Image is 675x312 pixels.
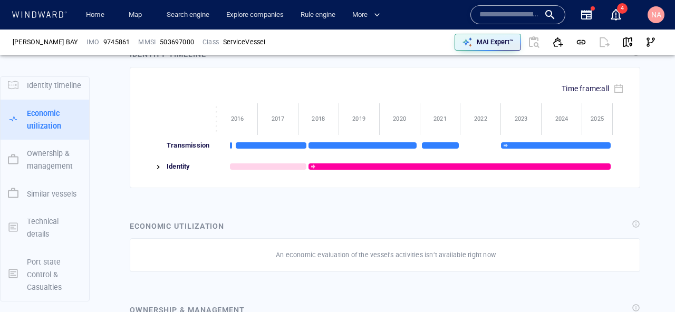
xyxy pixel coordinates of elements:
[27,188,76,200] p: Similar vessels
[154,163,162,171] img: svg+xml;base64,PHN2ZyB4bWxucz0iaHR0cDovL3d3dy53My5vcmcvMjAwMC9zdmciIHdpZHRoPSIyNCIgaGVpZ2h0PSIyNC...
[1,154,89,164] a: Ownership & management
[258,115,298,122] div: 2017
[610,8,622,21] div: Notification center
[542,115,582,122] div: 2024
[13,37,78,47] div: [PERSON_NAME] BAY
[477,37,514,47] p: MAI Expert™
[352,9,380,21] span: More
[546,31,570,54] button: Add to vessel list
[1,72,89,99] button: Identity timeline
[1,114,89,124] a: Economic utilization
[1,248,89,301] button: Port state Control & Casualties
[27,107,82,133] p: Economic utilization
[162,6,214,24] a: Search engine
[27,147,82,173] p: Ownership & management
[603,2,629,27] button: 4
[82,6,109,24] a: Home
[420,115,460,122] div: 2021
[27,215,82,241] p: Technical details
[639,31,662,54] button: Visual Link Analysis
[223,37,266,47] div: ServiceVessel
[651,11,661,19] span: NA
[202,37,219,47] p: Class
[160,37,194,47] div: 503697000
[1,140,89,180] button: Ownership & management
[1,222,89,232] a: Technical details
[222,6,288,24] a: Explore companies
[120,6,154,24] button: Map
[78,6,112,24] button: Home
[86,37,99,47] p: IMO
[217,115,257,122] div: 2016
[617,3,628,14] span: 4
[13,37,78,47] span: RT BEAGLE BAY
[296,6,340,24] a: Rule engine
[138,37,156,47] p: MMSI
[27,256,82,294] p: Port state Control & Casualties
[380,115,420,122] div: 2020
[308,163,318,170] img: svg+xml;base64,PHN2ZyB4bWxucz0iaHR0cDovL3d3dy53My5vcmcvMjAwMC9zdmciIHhtbG5zOnhsaW5rPSJodHRwOi8vd3...
[1,269,89,279] a: Port state Control & Casualties
[562,84,609,93] span: Time frame:
[1,180,89,208] button: Similar vessels
[645,4,667,25] button: NA
[1,100,89,140] button: Economic utilization
[27,79,81,92] p: Identity timeline
[582,115,612,122] div: 2025
[348,6,389,24] button: More
[616,31,639,54] button: View on map
[276,250,496,260] p: An economic evaluation of the vessel’s activities isn’t available right now
[1,188,89,198] a: Similar vessels
[103,37,130,47] span: 9745861
[298,115,339,122] div: 2018
[163,135,217,156] div: Transmission
[455,34,521,51] button: MAI Expert™
[1,80,89,90] a: Identity timeline
[630,265,667,304] iframe: Chat
[163,156,217,177] div: Identity
[124,6,150,24] a: Map
[601,84,609,93] span: all
[501,142,510,149] img: svg+xml;base64,PHN2ZyB4bWxucz0iaHR0cDovL3d3dy53My5vcmcvMjAwMC9zdmciIHhtbG5zOnhsaW5rPSJodHRwOi8vd3...
[130,220,224,232] div: Economic utilization
[1,208,89,248] button: Technical details
[339,115,379,122] div: 2019
[570,31,593,54] button: Get link
[501,115,541,122] div: 2023
[460,115,500,122] div: 2022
